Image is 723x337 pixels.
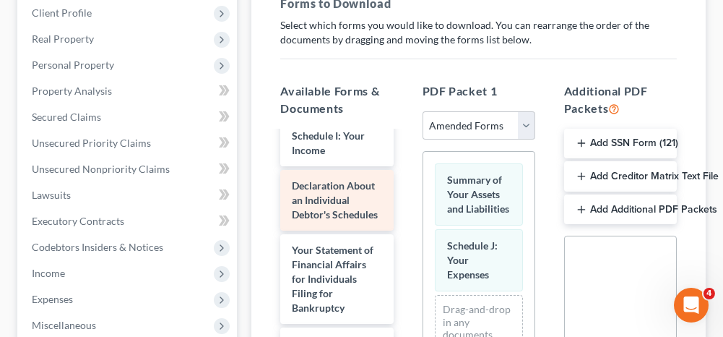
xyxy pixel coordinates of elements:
[32,33,94,45] span: Real Property
[32,137,151,149] span: Unsecured Priority Claims
[20,156,237,182] a: Unsecured Nonpriority Claims
[703,288,715,299] span: 4
[32,7,92,19] span: Client Profile
[447,239,498,281] span: Schedule J: Your Expenses
[564,195,677,225] button: Add Additional PDF Packets
[280,82,393,117] h5: Available Forms & Documents
[32,163,170,175] span: Unsecured Nonpriority Claims
[447,174,509,215] span: Summary of Your Assets and Liabilities
[32,215,124,227] span: Executory Contracts
[32,267,65,279] span: Income
[20,104,237,130] a: Secured Claims
[292,244,373,314] span: Your Statement of Financial Affairs for Individuals Filing for Bankruptcy
[32,59,114,71] span: Personal Property
[20,78,237,104] a: Property Analysis
[564,129,677,159] button: Add SSN Form (121)
[20,182,237,208] a: Lawsuits
[32,111,101,123] span: Secured Claims
[423,82,535,100] h5: PDF Packet 1
[32,85,112,97] span: Property Analysis
[32,241,163,253] span: Codebtors Insiders & Notices
[32,293,73,305] span: Expenses
[564,161,677,192] button: Add Creditor Matrix Text File
[674,288,709,323] iframe: Intercom live chat
[280,18,677,47] p: Select which forms you would like to download. You can rearrange the order of the documents by dr...
[20,130,237,156] a: Unsecured Priority Claims
[564,82,677,117] h5: Additional PDF Packets
[32,189,71,201] span: Lawsuits
[292,179,378,221] span: Declaration About an Individual Debtor's Schedules
[292,129,365,156] span: Schedule I: Your Income
[32,319,96,331] span: Miscellaneous
[20,208,237,234] a: Executory Contracts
